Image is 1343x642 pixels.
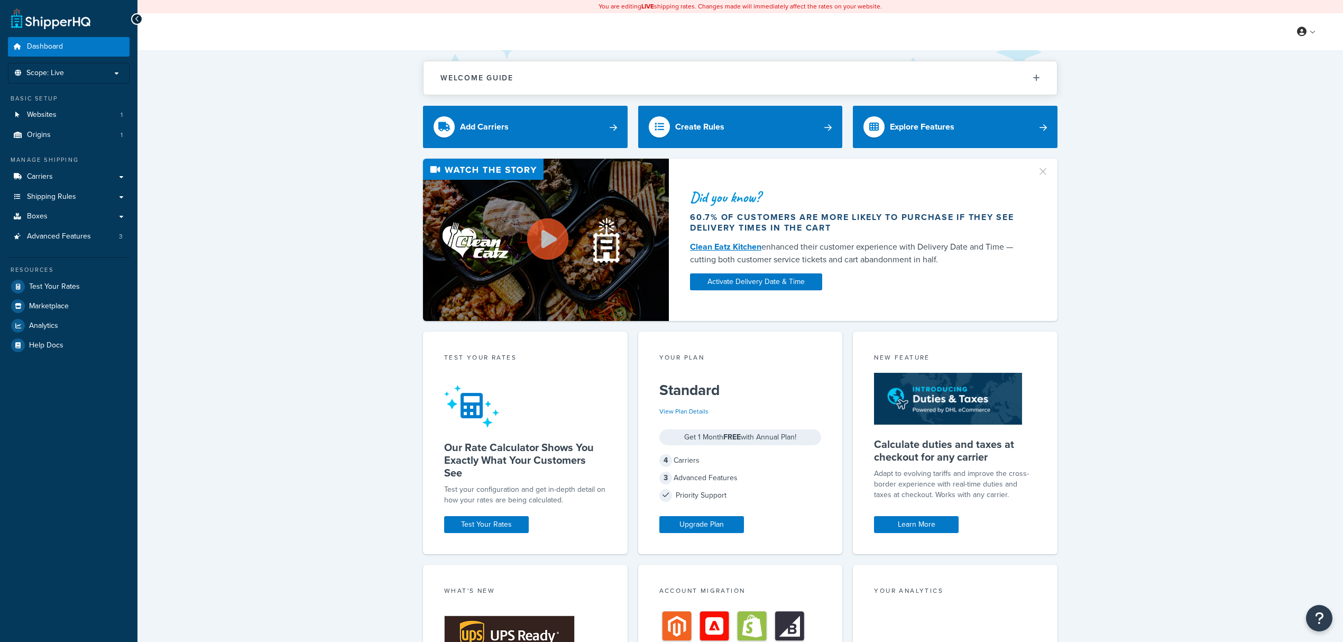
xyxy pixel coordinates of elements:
span: 3 [659,472,672,484]
div: Get 1 Month with Annual Plan! [659,429,822,445]
div: 60.7% of customers are more likely to purchase if they see delivery times in the cart [690,212,1024,233]
span: Scope: Live [26,69,64,78]
a: View Plan Details [659,407,709,416]
span: Websites [27,111,57,120]
div: New Feature [874,353,1036,365]
div: Test your rates [444,353,606,365]
span: 3 [119,232,123,241]
a: Carriers [8,167,130,187]
button: Welcome Guide [424,61,1057,95]
a: Analytics [8,316,130,335]
div: Advanced Features [659,471,822,485]
a: Clean Eatz Kitchen [690,241,761,253]
span: Analytics [29,322,58,331]
span: 1 [121,111,123,120]
a: Add Carriers [423,106,628,148]
h5: Standard [659,382,822,399]
span: Dashboard [27,42,63,51]
h5: Calculate duties and taxes at checkout for any carrier [874,438,1036,463]
a: Origins1 [8,125,130,145]
div: Account Migration [659,586,822,598]
span: 1 [121,131,123,140]
div: Explore Features [890,120,954,134]
a: Upgrade Plan [659,516,744,533]
span: Help Docs [29,341,63,350]
span: Shipping Rules [27,192,76,201]
a: Test Your Rates [444,516,529,533]
div: Did you know? [690,190,1024,205]
a: Help Docs [8,336,130,355]
div: Your Analytics [874,586,1036,598]
div: Add Carriers [460,120,509,134]
p: Adapt to evolving tariffs and improve the cross-border experience with real-time duties and taxes... [874,469,1036,500]
span: Carriers [27,172,53,181]
a: Test Your Rates [8,277,130,296]
div: Resources [8,265,130,274]
li: Origins [8,125,130,145]
a: Create Rules [638,106,843,148]
h2: Welcome Guide [440,74,513,82]
div: Basic Setup [8,94,130,103]
span: Advanced Features [27,232,91,241]
li: Websites [8,105,130,125]
a: Boxes [8,207,130,226]
a: Websites1 [8,105,130,125]
li: Advanced Features [8,227,130,246]
span: 4 [659,454,672,467]
div: What's New [444,586,606,598]
a: Learn More [874,516,959,533]
div: enhanced their customer experience with Delivery Date and Time — cutting both customer service ti... [690,241,1024,266]
span: Marketplace [29,302,69,311]
div: Test your configuration and get in-depth detail on how your rates are being calculated. [444,484,606,506]
span: Boxes [27,212,48,221]
a: Dashboard [8,37,130,57]
span: Test Your Rates [29,282,80,291]
span: Origins [27,131,51,140]
div: Create Rules [675,120,724,134]
h5: Our Rate Calculator Shows You Exactly What Your Customers See [444,441,606,479]
a: Marketplace [8,297,130,316]
a: Advanced Features3 [8,227,130,246]
b: LIVE [641,2,654,11]
strong: FREE [723,432,741,443]
div: Manage Shipping [8,155,130,164]
a: Explore Features [853,106,1057,148]
div: Priority Support [659,488,822,503]
a: Activate Delivery Date & Time [690,273,822,290]
div: Your Plan [659,353,822,365]
img: Video thumbnail [423,159,669,321]
a: Shipping Rules [8,187,130,207]
div: Carriers [659,453,822,468]
button: Open Resource Center [1306,605,1332,631]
